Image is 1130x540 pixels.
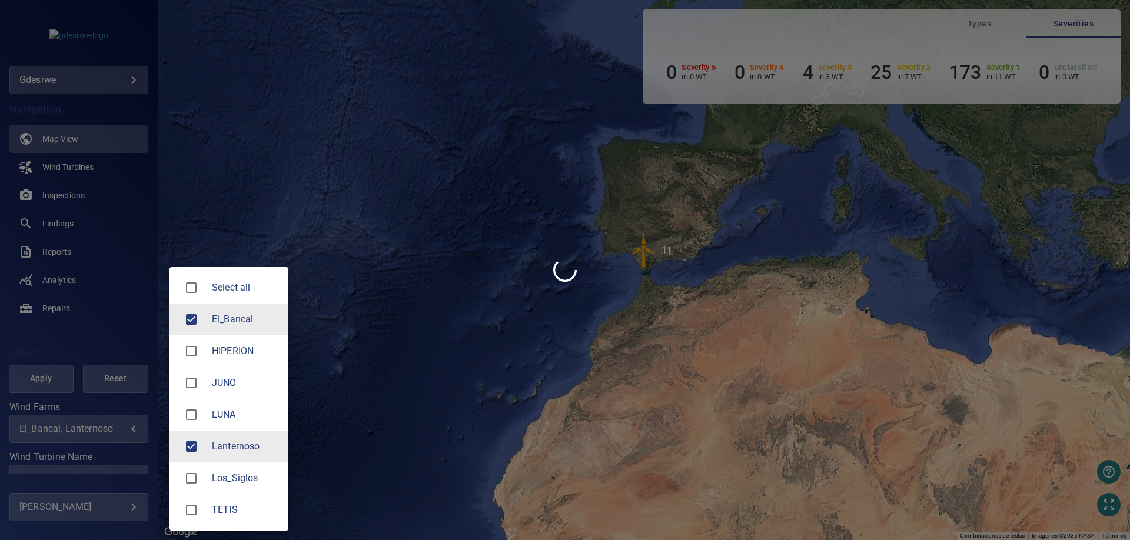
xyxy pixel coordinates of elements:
span: Los_Siglos [179,466,204,491]
div: Wind Farms Los_Siglos [212,471,279,485]
span: TETIS [179,498,204,522]
ul: El_Bancal, Lanternoso [169,267,288,531]
span: Los_Siglos [212,471,279,485]
div: Wind Farms Lanternoso [212,439,279,454]
span: JUNO [212,376,279,390]
span: El_Bancal [179,307,204,332]
span: Select all [212,281,279,295]
span: Lanternoso [212,439,279,454]
div: Wind Farms TETIS [212,503,279,517]
div: Wind Farms JUNO [212,376,279,390]
span: HIPERION [179,339,204,364]
span: LUNA [212,408,279,422]
span: El_Bancal [212,312,279,326]
span: JUNO [179,371,204,395]
div: Wind Farms LUNA [212,408,279,422]
div: Wind Farms El_Bancal [212,312,279,326]
span: LUNA [179,402,204,427]
div: Wind Farms HIPERION [212,344,279,358]
span: HIPERION [212,344,279,358]
span: TETIS [212,503,279,517]
span: Lanternoso [179,434,204,459]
